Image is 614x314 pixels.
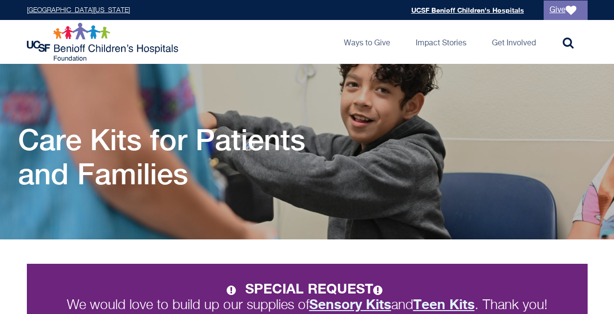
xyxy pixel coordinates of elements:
[544,0,588,20] a: Give
[336,20,398,64] a: Ways to Give
[27,22,181,61] img: Logo for UCSF Benioff Children's Hospitals Foundation
[245,280,388,296] strong: SPECIAL REQUEST
[411,6,524,14] a: UCSF Benioff Children's Hospitals
[18,122,350,191] h1: Care Kits for Patients and Families
[44,281,570,313] p: We would love to build up our supplies of and . Thank you!
[413,298,475,312] a: Teen Kits
[484,20,544,64] a: Get Involved
[27,7,130,14] a: [GEOGRAPHIC_DATA][US_STATE]
[413,296,475,312] strong: Teen Kits
[309,298,391,312] a: Sensory Kits
[309,296,391,312] strong: Sensory Kits
[408,20,474,64] a: Impact Stories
